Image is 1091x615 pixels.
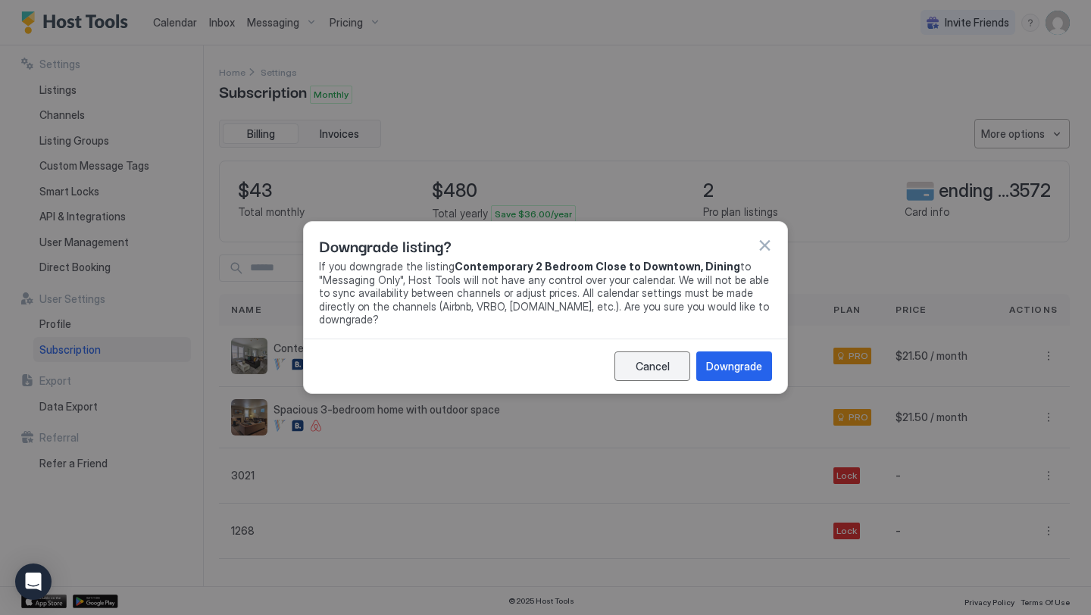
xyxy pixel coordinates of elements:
[706,358,762,374] div: Downgrade
[696,351,772,381] button: Downgrade
[319,234,452,257] span: Downgrade listing?
[15,563,52,600] div: Open Intercom Messenger
[636,358,670,374] div: Cancel
[319,260,772,326] span: If you downgrade the listing to "Messaging Only", Host Tools will not have any control over your ...
[614,351,690,381] button: Cancel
